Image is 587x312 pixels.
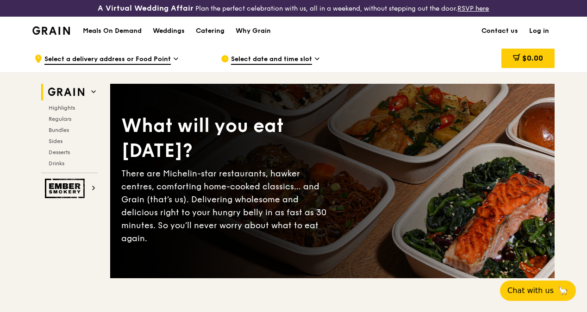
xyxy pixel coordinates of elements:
a: Weddings [147,17,190,45]
div: Why Grain [236,17,271,45]
a: Contact us [476,17,524,45]
a: Log in [524,17,555,45]
span: $0.00 [522,54,543,62]
span: Bundles [49,127,69,133]
span: Sides [49,138,62,144]
a: GrainGrain [32,16,70,44]
div: What will you eat [DATE]? [121,113,332,163]
span: Desserts [49,149,70,156]
button: Chat with us🦙 [500,281,576,301]
img: Grain web logo [45,84,87,100]
div: There are Michelin-star restaurants, hawker centres, comforting home-cooked classics… and Grain (... [121,167,332,245]
span: Chat with us [507,285,554,296]
h3: A Virtual Wedding Affair [98,4,194,13]
div: Weddings [153,17,185,45]
div: Catering [196,17,225,45]
img: Grain [32,26,70,35]
span: Select a delivery address or Food Point [44,55,171,65]
a: Catering [190,17,230,45]
img: Ember Smokery web logo [45,179,87,198]
span: Regulars [49,116,71,122]
a: Why Grain [230,17,276,45]
a: RSVP here [457,5,489,12]
span: Select date and time slot [231,55,312,65]
span: Drinks [49,160,64,167]
span: Highlights [49,105,75,111]
div: Plan the perfect celebration with us, all in a weekend, without stepping out the door. [98,4,489,13]
span: 🦙 [557,285,568,296]
h1: Meals On Demand [83,26,142,36]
